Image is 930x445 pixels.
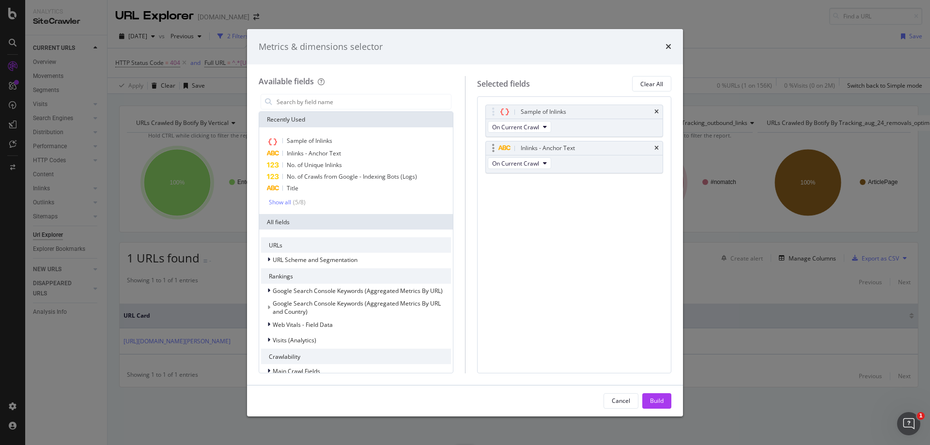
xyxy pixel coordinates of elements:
span: On Current Crawl [492,123,539,131]
div: Sample of InlinkstimesOn Current Crawl [485,105,664,137]
span: On Current Crawl [492,159,539,168]
button: Clear All [632,76,671,92]
div: This group is disabled [261,299,451,316]
div: Crawlability [261,349,451,364]
span: Title [287,184,298,192]
div: Show all [269,199,291,206]
span: Google Search Console Keywords (Aggregated Metrics By URL and Country) [273,299,441,316]
div: Recently Used [259,112,453,127]
div: Available fields [259,76,314,87]
input: Search by field name [276,94,451,109]
button: On Current Crawl [488,121,551,133]
span: Google Search Console Keywords (Aggregated Metrics By URL) [273,287,443,295]
iframe: Intercom live chat [897,412,920,435]
button: Build [642,393,671,409]
span: Web Vitals - Field Data [273,321,333,329]
span: Sample of Inlinks [287,137,332,145]
span: No. of Crawls from Google - Indexing Bots (Logs) [287,172,417,181]
div: Cancel [612,397,630,405]
div: Selected fields [477,78,530,90]
div: times [654,109,659,115]
span: URL Scheme and Segmentation [273,256,357,264]
div: Build [650,397,664,405]
span: Inlinks - Anchor Text [287,149,341,157]
span: 1 [917,412,925,420]
div: Clear All [640,80,663,88]
span: Main Crawl Fields [273,367,320,375]
div: Inlinks - Anchor TexttimesOn Current Crawl [485,141,664,173]
div: times [666,41,671,53]
div: modal [247,29,683,416]
span: Visits (Analytics) [273,336,316,344]
div: All fields [259,214,453,230]
div: Sample of Inlinks [521,107,566,117]
div: URLs [261,237,451,253]
div: ( 5 / 8 ) [291,198,306,206]
div: Rankings [261,268,451,284]
button: Cancel [604,393,638,409]
div: Metrics & dimensions selector [259,41,383,53]
span: No. of Unique Inlinks [287,161,342,169]
div: times [654,145,659,151]
div: Inlinks - Anchor Text [521,143,575,153]
button: On Current Crawl [488,157,551,169]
